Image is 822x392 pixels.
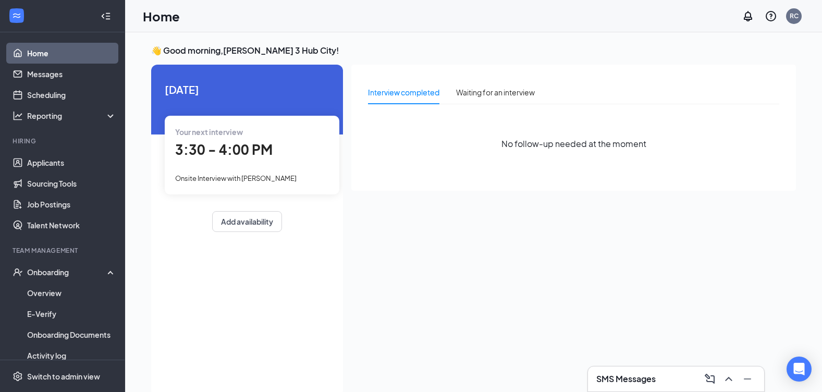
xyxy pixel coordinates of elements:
[368,87,439,98] div: Interview completed
[787,357,812,382] div: Open Intercom Messenger
[13,267,23,277] svg: UserCheck
[27,84,116,105] a: Scheduling
[27,371,100,382] div: Switch to admin view
[27,283,116,303] a: Overview
[741,373,754,385] svg: Minimize
[143,7,180,25] h1: Home
[702,371,718,387] button: ComposeMessage
[790,11,799,20] div: RC
[175,141,273,158] span: 3:30 - 4:00 PM
[27,43,116,64] a: Home
[27,345,116,366] a: Activity log
[722,373,735,385] svg: ChevronUp
[27,111,117,121] div: Reporting
[27,152,116,173] a: Applicants
[27,324,116,345] a: Onboarding Documents
[27,215,116,236] a: Talent Network
[27,303,116,324] a: E-Verify
[704,373,716,385] svg: ComposeMessage
[27,173,116,194] a: Sourcing Tools
[13,137,114,145] div: Hiring
[596,373,656,385] h3: SMS Messages
[765,10,777,22] svg: QuestionInfo
[27,194,116,215] a: Job Postings
[175,127,243,137] span: Your next interview
[11,10,22,21] svg: WorkstreamLogo
[739,371,756,387] button: Minimize
[27,64,116,84] a: Messages
[101,11,111,21] svg: Collapse
[456,87,535,98] div: Waiting for an interview
[27,267,107,277] div: Onboarding
[13,111,23,121] svg: Analysis
[742,10,754,22] svg: Notifications
[501,137,646,150] span: No follow-up needed at the moment
[13,246,114,255] div: Team Management
[212,211,282,232] button: Add availability
[175,174,297,182] span: Onsite Interview with [PERSON_NAME]
[165,81,329,97] span: [DATE]
[720,371,737,387] button: ChevronUp
[13,371,23,382] svg: Settings
[151,45,796,56] h3: 👋 Good morning, [PERSON_NAME] 3 Hub City !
